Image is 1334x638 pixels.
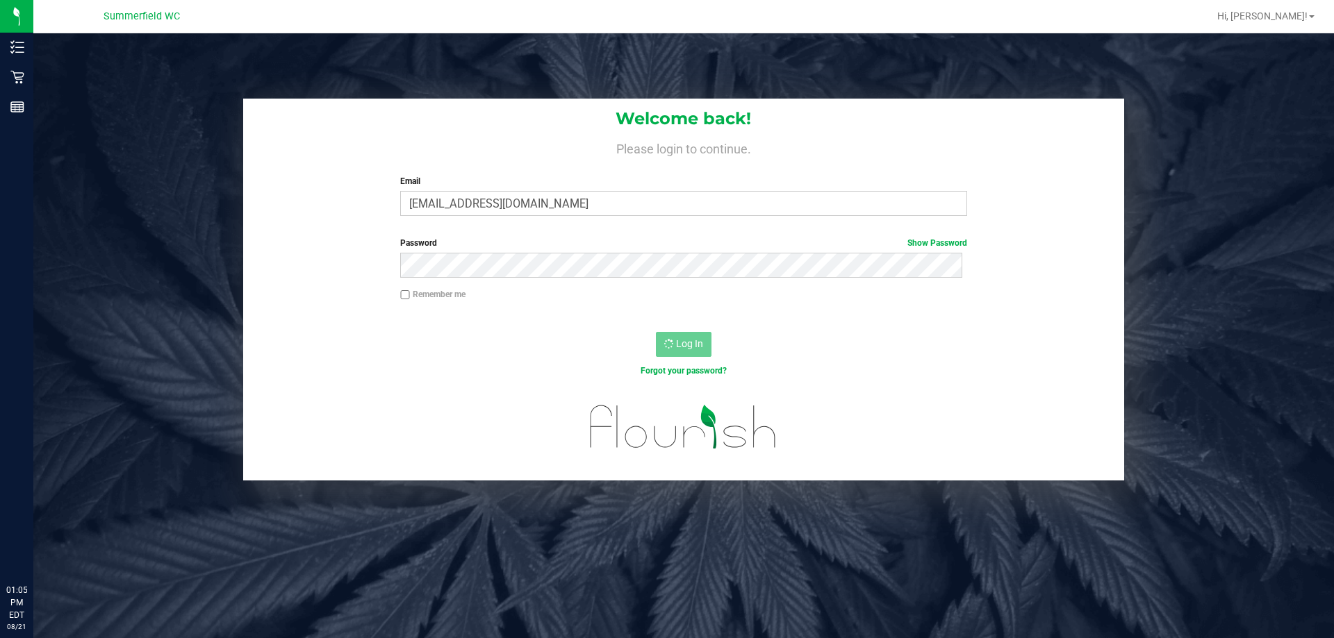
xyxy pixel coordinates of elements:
[573,392,793,462] img: flourish_logo.svg
[10,40,24,54] inline-svg: Inventory
[10,100,24,114] inline-svg: Reports
[1217,10,1308,22] span: Hi, [PERSON_NAME]!
[243,139,1124,156] h4: Please login to continue.
[676,338,703,349] span: Log In
[400,288,466,301] label: Remember me
[641,366,727,376] a: Forgot your password?
[400,238,437,248] span: Password
[907,238,967,248] a: Show Password
[104,10,180,22] span: Summerfield WC
[10,70,24,84] inline-svg: Retail
[243,110,1124,128] h1: Welcome back!
[656,332,711,357] button: Log In
[6,621,27,632] p: 08/21
[6,584,27,621] p: 01:05 PM EDT
[400,175,966,187] label: Email
[400,290,410,300] input: Remember me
